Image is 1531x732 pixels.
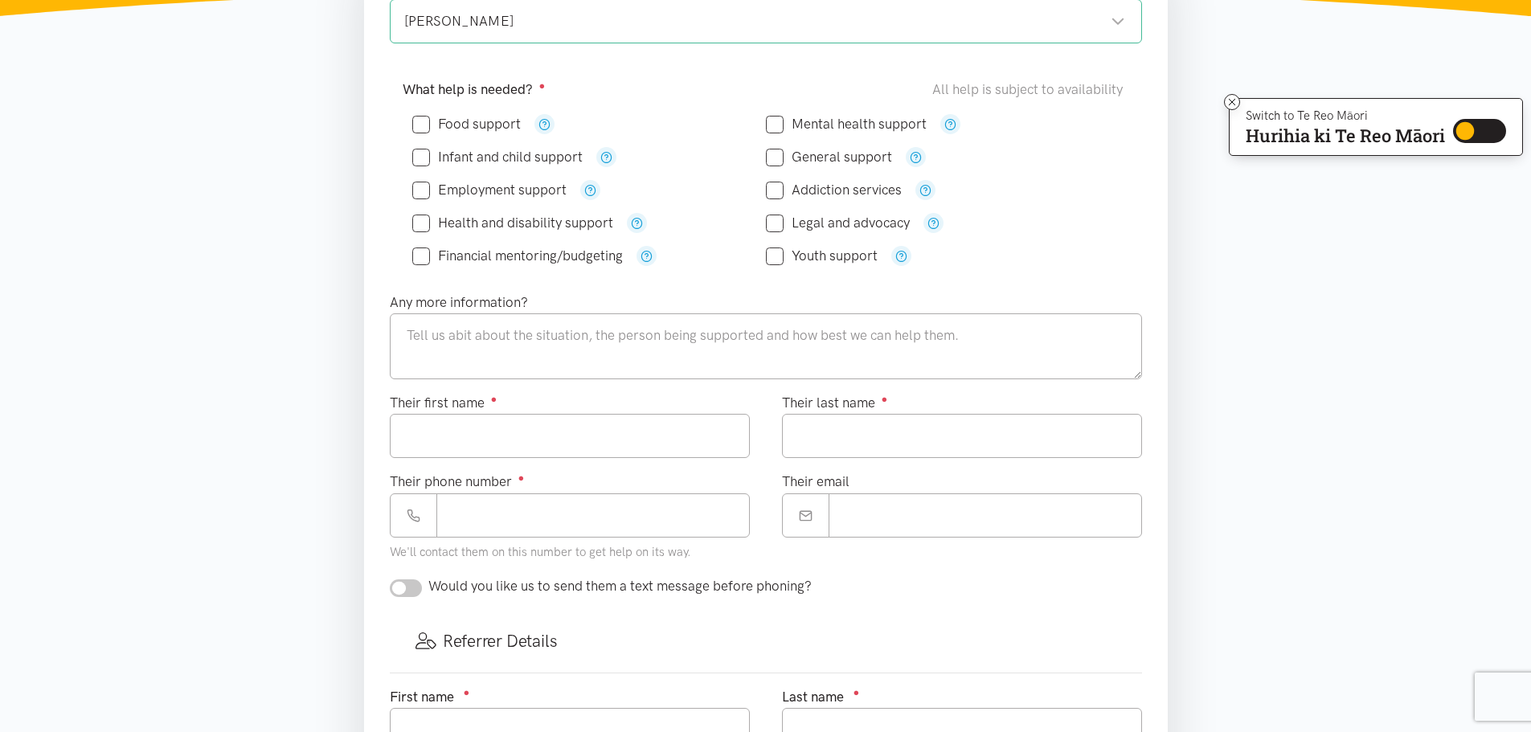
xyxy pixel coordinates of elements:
p: Switch to Te Reo Māori [1246,111,1445,121]
label: Their last name [782,392,888,414]
label: What help is needed? [403,79,546,100]
label: First name [390,686,454,708]
label: Any more information? [390,292,528,313]
sup: ● [854,686,860,698]
sup: ● [491,393,497,405]
label: Food support [412,117,521,131]
div: All help is subject to availability [932,79,1129,100]
input: Email [829,493,1142,538]
label: Last name [782,686,844,708]
sup: ● [882,393,888,405]
label: Infant and child support [412,150,583,164]
label: General support [766,150,892,164]
label: Youth support [766,249,878,263]
small: We'll contact them on this number to get help on its way. [390,545,691,559]
label: Their phone number [390,471,525,493]
label: Employment support [412,183,567,197]
label: Legal and advocacy [766,216,910,230]
label: Their first name [390,392,497,414]
label: Mental health support [766,117,927,131]
label: Addiction services [766,183,902,197]
label: Financial mentoring/budgeting [412,249,623,263]
sup: ● [464,686,470,698]
h3: Referrer Details [415,629,1116,652]
p: Hurihia ki Te Reo Māori [1246,129,1445,143]
label: Health and disability support [412,216,613,230]
sup: ● [539,80,546,92]
sup: ● [518,472,525,484]
label: Their email [782,471,849,493]
input: Phone number [436,493,750,538]
span: Would you like us to send them a text message before phoning? [428,578,812,594]
div: [PERSON_NAME] [404,10,1125,32]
